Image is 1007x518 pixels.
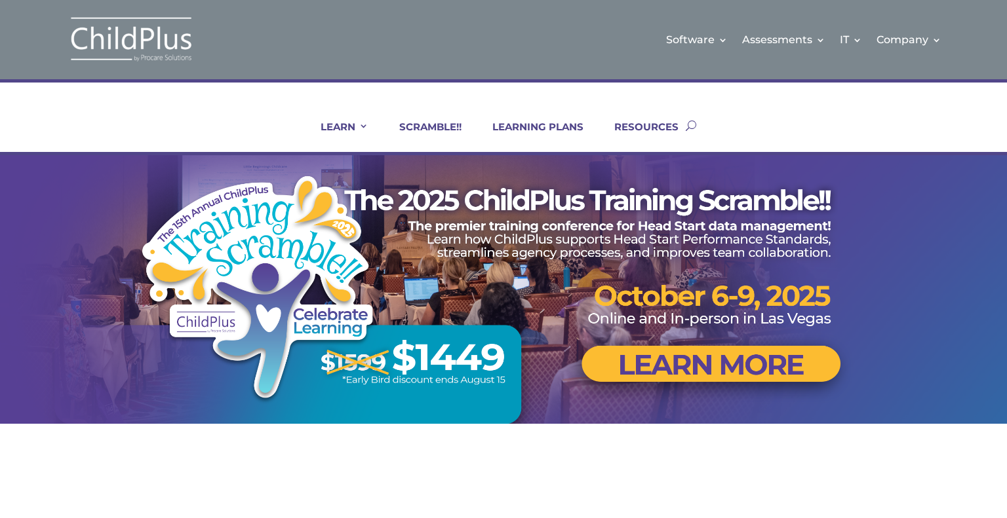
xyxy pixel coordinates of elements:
[877,13,941,66] a: Company
[304,120,368,152] a: LEARN
[598,120,679,152] a: RESOURCES
[840,13,862,66] a: IT
[666,13,728,66] a: Software
[742,13,825,66] a: Assessments
[476,120,583,152] a: LEARNING PLANS
[383,120,462,152] a: SCRAMBLE!!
